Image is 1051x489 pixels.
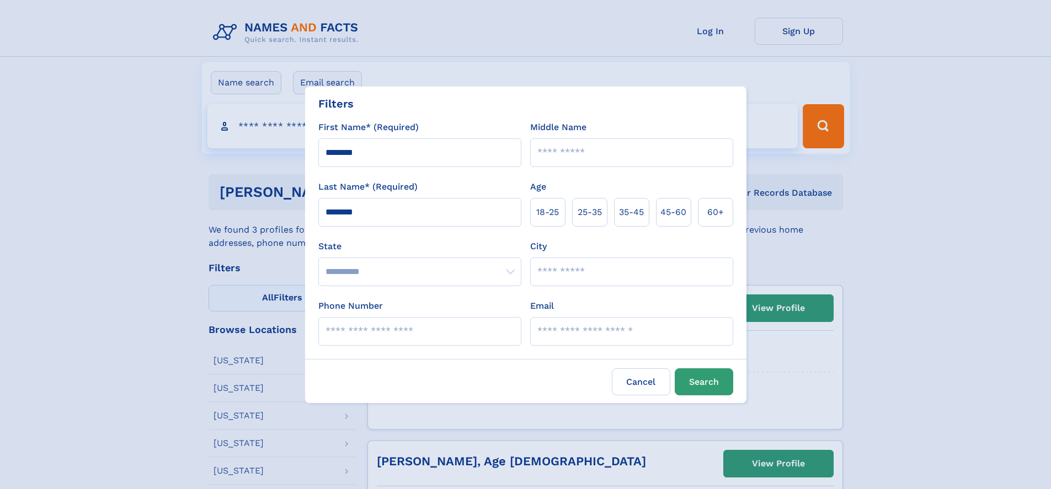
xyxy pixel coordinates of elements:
span: 35‑45 [619,206,644,219]
label: Cancel [612,368,670,395]
span: 18‑25 [536,206,559,219]
div: Filters [318,95,354,112]
label: Last Name* (Required) [318,180,418,194]
span: 45‑60 [660,206,686,219]
label: Phone Number [318,299,383,313]
label: Age [530,180,546,194]
label: State [318,240,521,253]
label: City [530,240,547,253]
label: First Name* (Required) [318,121,419,134]
span: 25‑35 [578,206,602,219]
label: Middle Name [530,121,586,134]
label: Email [530,299,554,313]
button: Search [675,368,733,395]
span: 60+ [707,206,724,219]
